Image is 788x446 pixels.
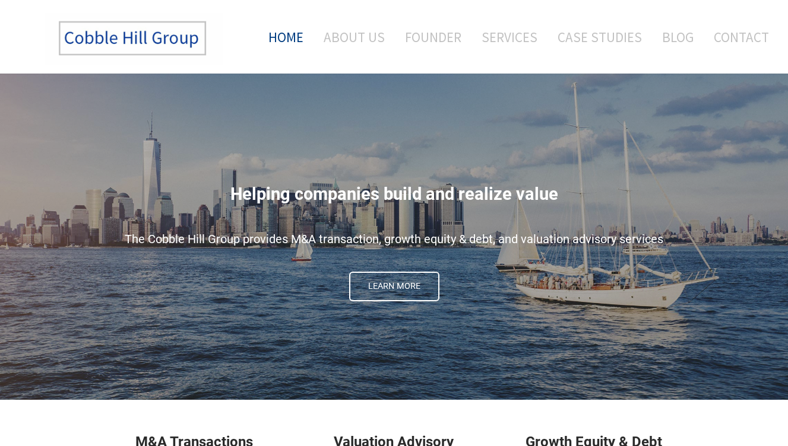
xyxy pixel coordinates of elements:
[549,12,651,62] a: Case Studies
[473,12,546,62] a: Services
[705,12,769,62] a: Contact
[315,12,394,62] a: About Us
[350,273,438,300] span: Learn More
[251,12,312,62] a: Home
[396,12,470,62] a: Founder
[349,272,439,301] a: Learn More
[653,12,702,62] a: Blog
[125,232,663,246] span: The Cobble Hill Group provides M&A transaction, growth equity & debt, and valuation advisory serv...
[45,12,223,65] img: The Cobble Hill Group LLC
[230,184,558,204] span: Helping companies build and realize value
